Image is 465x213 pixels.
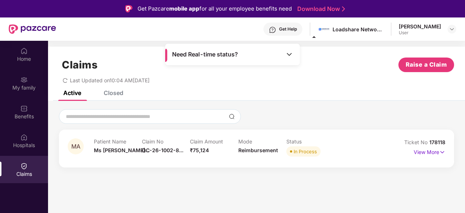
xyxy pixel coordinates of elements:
img: svg+xml;base64,PHN2ZyB4bWxucz0iaHR0cDovL3d3dy53My5vcmcvMjAwMC9zdmciIHdpZHRoPSIxNyIgaGVpZ2h0PSIxNy... [439,148,445,156]
div: Get Help [279,26,297,32]
button: Raise a Claim [398,58,454,72]
span: Reimbursement [238,147,278,153]
span: OC-26-1002-8... [142,147,183,153]
img: svg+xml;base64,PHN2ZyBpZD0iRHJvcGRvd24tMzJ4MzIiIHhtbG5zPSJodHRwOi8vd3d3LnczLm9yZy8yMDAwL3N2ZyIgd2... [449,26,455,32]
img: svg+xml;base64,PHN2ZyBpZD0iQ2xhaW0iIHhtbG5zPSJodHRwOi8vd3d3LnczLm9yZy8yMDAwL3N2ZyIgd2lkdGg9IjIwIi... [20,162,28,170]
img: svg+xml;base64,PHN2ZyBpZD0iSGVscC0zMngzMiIgeG1sbnM9Imh0dHA6Ly93d3cudzMub3JnLzIwMDAvc3ZnIiB3aWR0aD... [269,26,276,33]
span: Ms [PERSON_NAME]... [94,147,150,153]
img: Stroke [342,5,345,13]
p: Claim Amount [190,138,238,145]
p: Patient Name [94,138,142,145]
img: svg+xml;base64,PHN2ZyBpZD0iSG9zcGl0YWxzIiB4bWxucz0iaHR0cDovL3d3dy53My5vcmcvMjAwMC9zdmciIHdpZHRoPS... [20,134,28,141]
h1: Claims [62,59,98,71]
span: redo [63,77,68,83]
p: Mode [238,138,286,145]
p: Claim No [142,138,190,145]
div: Loadshare Networks Pvt Ltd [333,26,383,33]
img: 1629197545249.jpeg [319,24,329,35]
img: svg+xml;base64,PHN2ZyBpZD0iU2VhcmNoLTMyeDMyIiB4bWxucz0iaHR0cDovL3d3dy53My5vcmcvMjAwMC9zdmciIHdpZH... [229,114,235,119]
span: Ticket No [404,139,429,145]
div: In Process [294,148,317,155]
span: Last Updated on 10:04 AM[DATE] [70,77,150,83]
span: Raise a Claim [406,60,447,69]
img: Toggle Icon [286,51,293,58]
span: ₹75,124 [190,147,209,153]
img: New Pazcare Logo [9,24,56,34]
img: svg+xml;base64,PHN2ZyB3aWR0aD0iMjAiIGhlaWdodD0iMjAiIHZpZXdCb3g9IjAgMCAyMCAyMCIgZmlsbD0ibm9uZSIgeG... [20,76,28,83]
strong: mobile app [169,5,199,12]
a: Download Now [297,5,343,13]
span: MA [71,143,80,150]
div: Closed [104,89,123,96]
span: Need Real-time status? [172,51,238,58]
div: User [399,30,441,36]
img: Logo [125,5,132,12]
div: [PERSON_NAME] [399,23,441,30]
div: Get Pazcare for all your employee benefits need [138,4,292,13]
div: Active [63,89,81,96]
img: svg+xml;base64,PHN2ZyBpZD0iSG9tZSIgeG1sbnM9Imh0dHA6Ly93d3cudzMub3JnLzIwMDAvc3ZnIiB3aWR0aD0iMjAiIG... [20,47,28,55]
span: 178118 [429,139,445,145]
p: View More [414,146,445,156]
p: Status [286,138,334,145]
img: svg+xml;base64,PHN2ZyBpZD0iQmVuZWZpdHMiIHhtbG5zPSJodHRwOi8vd3d3LnczLm9yZy8yMDAwL3N2ZyIgd2lkdGg9Ij... [20,105,28,112]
